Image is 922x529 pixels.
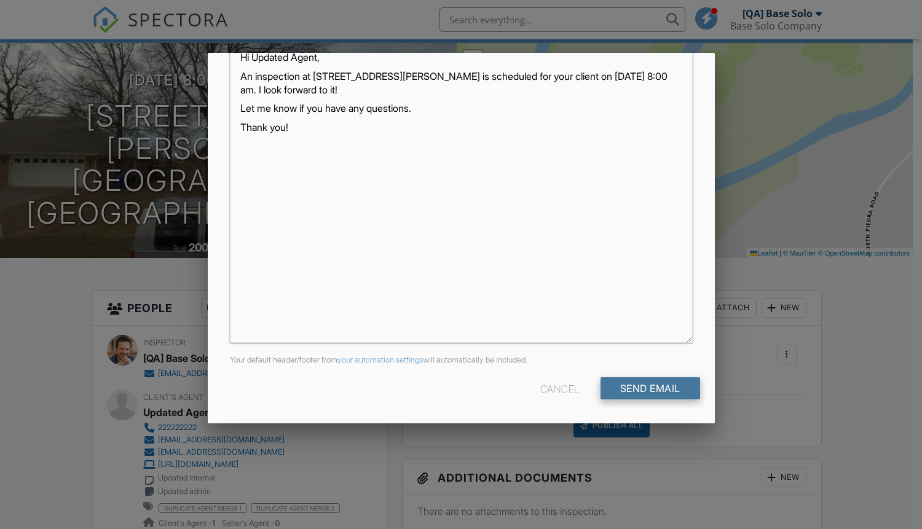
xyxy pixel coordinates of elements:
input: Send Email [601,377,700,399]
p: Hi Updated Agent, [240,50,682,64]
a: your automation settings [337,355,423,364]
div: Cancel [540,377,580,399]
p: Let me know if you have any questions. [240,101,682,115]
p: Thank you! [240,120,682,134]
p: An inspection at [STREET_ADDRESS][PERSON_NAME] is scheduled for your client on [DATE] 8:00 am. I ... [240,69,682,97]
div: Your default header/footer from will automatically be included. [223,355,700,365]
